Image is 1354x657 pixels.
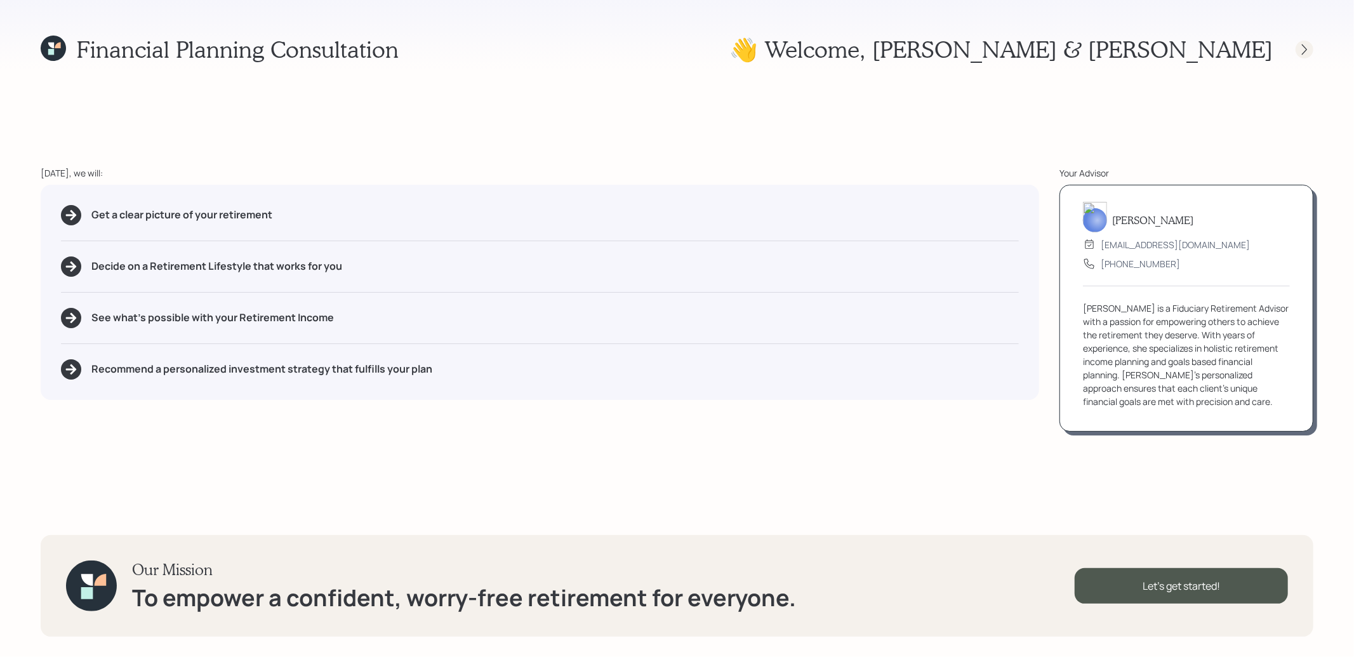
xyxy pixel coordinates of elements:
[91,209,272,221] h5: Get a clear picture of your retirement
[1112,214,1193,226] h5: [PERSON_NAME]
[729,36,1273,63] h1: 👋 Welcome , [PERSON_NAME] & [PERSON_NAME]
[132,561,796,579] h3: Our Mission
[1059,166,1313,180] div: Your Advisor
[91,312,334,324] h5: See what's possible with your Retirement Income
[1101,257,1180,270] div: [PHONE_NUMBER]
[1083,302,1290,408] div: [PERSON_NAME] is a Fiduciary Retirement Advisor with a passion for empowering others to achieve t...
[76,36,399,63] h1: Financial Planning Consultation
[91,260,342,272] h5: Decide on a Retirement Lifestyle that works for you
[1075,568,1288,604] div: Let's get started!
[1083,202,1107,232] img: treva-nostdahl-headshot.png
[132,584,796,611] h1: To empower a confident, worry-free retirement for everyone.
[91,363,432,375] h5: Recommend a personalized investment strategy that fulfills your plan
[1101,238,1250,251] div: [EMAIL_ADDRESS][DOMAIN_NAME]
[41,166,1039,180] div: [DATE], we will:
